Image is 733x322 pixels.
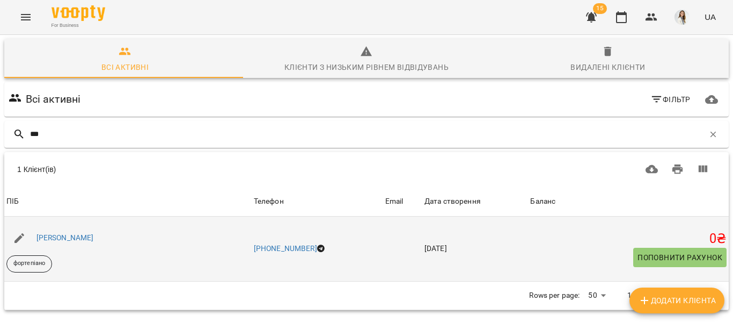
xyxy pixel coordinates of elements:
p: 1-1 of 1 [627,290,653,301]
span: Email [385,195,420,208]
button: Menu [13,4,39,30]
div: 1 Клієнт(ів) [17,164,348,175]
button: UA [700,7,720,27]
div: Дата створення [424,195,481,208]
div: Table Toolbar [4,152,729,187]
div: Sort [424,195,481,208]
div: Баланс [530,195,555,208]
div: Sort [530,195,555,208]
div: Видалені клієнти [570,61,645,74]
a: [PERSON_NAME] [36,233,94,242]
span: Фільтр [650,93,691,106]
span: UA [705,11,716,23]
div: Sort [254,195,284,208]
button: Фільтр [646,90,695,109]
span: Поповнити рахунок [637,251,722,264]
img: Voopty Logo [52,5,105,21]
a: [PHONE_NUMBER] [254,244,317,253]
button: Друк [665,156,691,182]
div: ПІБ [6,195,19,208]
p: Rows per page: [529,290,580,301]
p: фортепіано [13,259,45,268]
div: фортепіано [6,255,52,273]
span: For Business [52,22,105,29]
h5: 0 ₴ [530,231,727,247]
div: Sort [385,195,404,208]
div: Телефон [254,195,284,208]
div: Sort [6,195,19,208]
span: Додати клієнта [638,294,716,307]
div: Клієнти з низьким рівнем відвідувань [284,61,449,74]
span: Телефон [254,195,381,208]
span: Дата створення [424,195,526,208]
span: 15 [593,3,607,14]
span: Баланс [530,195,727,208]
div: 50 [584,288,610,303]
button: Вигляд колонок [690,156,716,182]
button: Поповнити рахунок [633,248,727,267]
td: [DATE] [422,217,529,281]
img: abcb920824ed1c0b1cb573ad24907a7f.png [675,10,690,25]
div: Email [385,195,404,208]
div: Всі активні [101,61,149,74]
span: ПІБ [6,195,250,208]
h6: Всі активні [26,91,81,108]
button: Завантажити CSV [639,156,665,182]
button: Додати клієнта [629,288,724,313]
